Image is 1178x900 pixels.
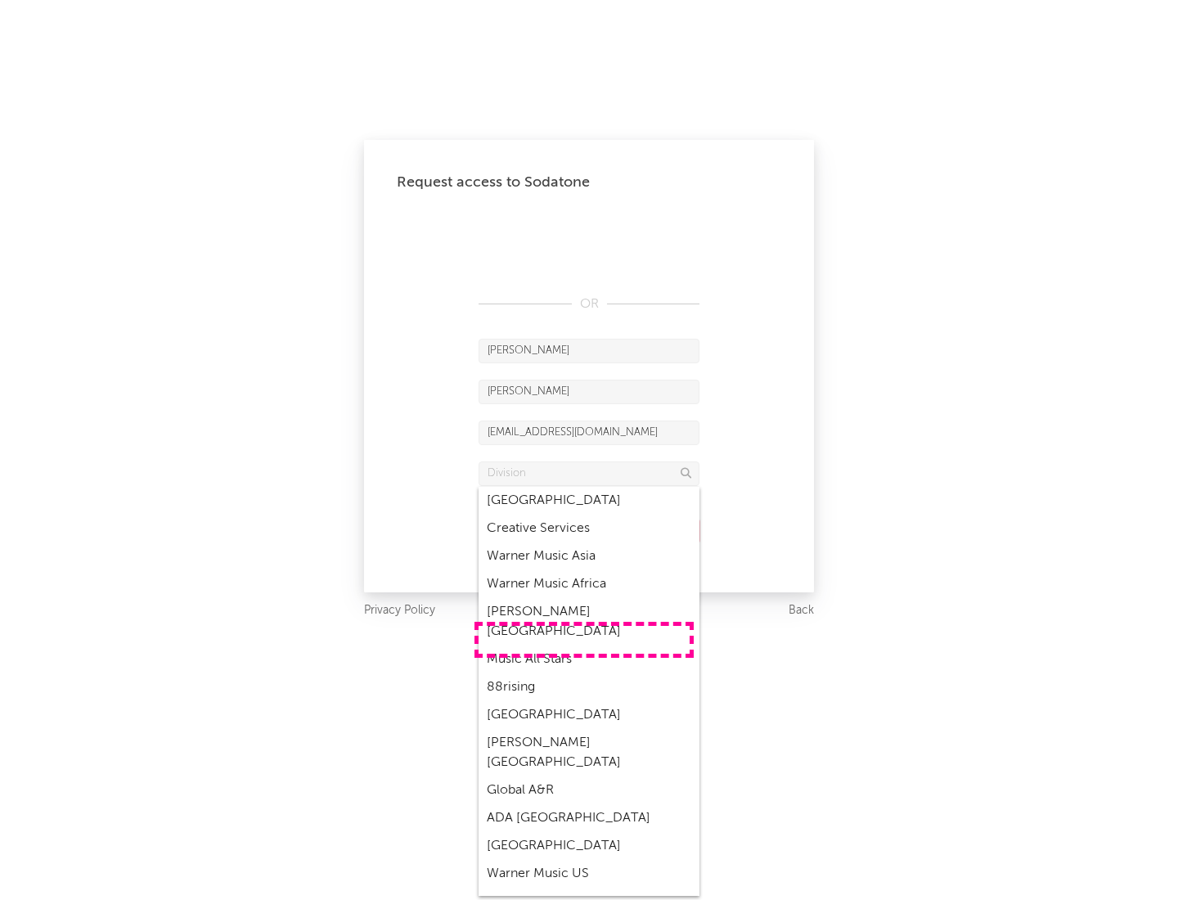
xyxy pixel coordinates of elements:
input: Division [479,461,699,486]
div: Request access to Sodatone [397,173,781,192]
div: OR [479,295,699,314]
div: Warner Music Africa [479,570,699,598]
input: Email [479,421,699,445]
div: Warner Music US [479,860,699,888]
div: [GEOGRAPHIC_DATA] [479,701,699,729]
div: [GEOGRAPHIC_DATA] [479,487,699,515]
input: First Name [479,339,699,363]
div: [GEOGRAPHIC_DATA] [479,832,699,860]
div: Warner Music Asia [479,542,699,570]
div: 88rising [479,673,699,701]
div: Creative Services [479,515,699,542]
div: Global A&R [479,776,699,804]
a: Back [789,601,814,621]
div: Music All Stars [479,646,699,673]
input: Last Name [479,380,699,404]
a: Privacy Policy [364,601,435,621]
div: [PERSON_NAME] [GEOGRAPHIC_DATA] [479,729,699,776]
div: [PERSON_NAME] [GEOGRAPHIC_DATA] [479,598,699,646]
div: ADA [GEOGRAPHIC_DATA] [479,804,699,832]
